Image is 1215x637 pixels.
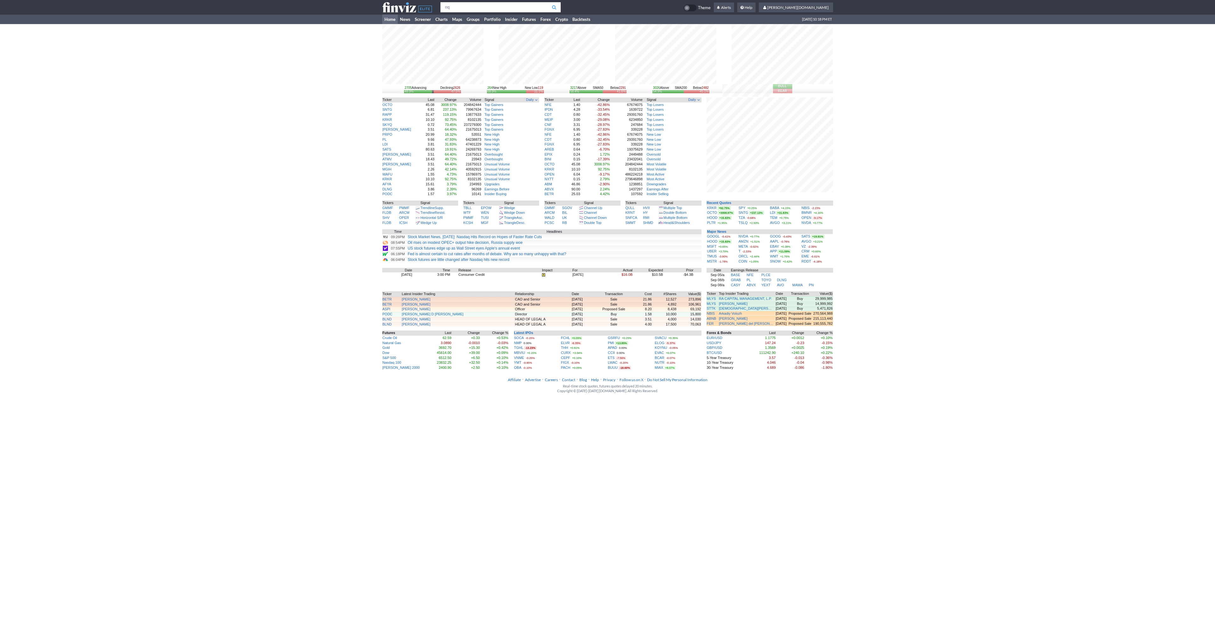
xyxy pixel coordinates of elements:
[719,311,742,316] a: Arkadiy Volozh
[383,307,390,311] a: ASPI
[514,331,533,335] a: Latest IPOs
[383,147,391,151] a: SATS
[647,162,666,166] a: Most Volatile
[408,235,542,239] a: Stock Market News, [DATE]: Nasdaq Hits Record on Hopes of Faster Rate Cuts
[643,221,653,225] a: SHMD
[484,113,503,116] a: Top Gainers
[719,321,774,326] a: [PERSON_NAME] del [PERSON_NAME]
[688,97,701,102] button: Signals interval
[408,257,510,262] a: Stock futures are little changed after Nasdaq hits new record
[545,206,555,210] a: GMMF
[608,336,620,340] a: GSRFU
[561,356,570,360] a: CEPF
[647,103,664,107] a: Top Losers
[561,361,569,364] a: FIGX
[383,187,392,191] a: DLNG
[484,177,510,181] a: Unusual Volume
[746,278,751,282] a: PL
[707,254,717,258] a: TMUS
[626,206,635,210] a: QULL
[777,278,787,282] a: DLNG
[707,306,716,310] a: STTK
[707,201,732,205] b: Recent Quotes
[484,127,503,131] a: Top Gainers
[545,133,551,136] a: NFE
[545,221,554,225] a: PCSC
[399,211,409,214] a: ARCM
[711,278,725,282] a: Sep 08/b
[545,187,554,191] a: ABVX
[514,341,522,345] a: NMP
[503,15,520,24] a: Insider
[481,221,489,225] a: MGF
[545,118,553,121] a: MEIP
[570,86,626,90] div: SMA50
[484,138,500,141] a: New High
[698,4,711,11] span: Theme
[707,312,715,315] a: NBIS
[707,230,726,233] a: Major News
[383,177,392,181] a: KRKR
[707,239,718,243] a: HOOD
[545,127,554,131] a: FGNX
[608,351,615,355] a: CCII
[711,273,725,277] a: Sep 05/a
[545,138,552,141] a: CDT
[626,211,635,214] a: KRNT
[383,157,392,161] a: ATMV
[440,86,460,90] div: Declining
[383,211,391,214] a: FLDB
[383,361,401,364] a: Nasdaq 100
[514,336,524,340] a: SOCA
[484,162,510,166] a: Unusual Volume
[664,216,688,220] a: Multiple Bottom
[545,108,553,111] a: IPDN
[647,172,664,176] a: Most Active
[514,356,524,360] a: VNME
[383,351,389,355] a: Dow
[545,211,555,214] a: ARCM
[731,273,740,277] a: BASE
[714,3,734,13] a: Alerts
[801,206,810,210] a: NBIS
[525,377,541,382] a: Advertise
[526,97,534,102] span: Daily
[647,187,669,191] a: Earnings After
[801,211,812,214] a: BMNR
[647,167,666,171] a: Most Volatile
[801,216,811,220] a: OPEN
[707,244,717,248] a: MSFT
[383,317,392,321] a: BLND
[719,296,772,301] a: RA CAPITAL MANAGEMENT, L.P.
[545,192,554,196] a: BETR
[707,211,717,214] a: OCTO
[383,108,392,111] a: SNTG
[738,221,748,225] a: TSLQ
[399,221,407,225] a: ICSH
[801,254,809,258] a: EME
[545,123,552,127] a: CNF
[484,167,510,171] a: Unusual Volume
[738,259,747,263] a: COIN
[383,113,392,116] a: RAPP
[738,244,748,248] a: META
[707,206,717,210] a: KRKR
[608,361,618,364] a: LWAC
[770,249,777,253] a: APP
[463,211,471,214] a: WTF
[484,192,507,196] a: Insider Buying
[738,206,745,210] a: SPY
[591,377,599,382] a: Help
[707,302,716,306] a: MLYS
[383,336,397,340] a: Crude Oil
[719,306,774,311] a: [DEMOGRAPHIC_DATA][PERSON_NAME]
[664,221,690,225] a: Head&Shoulders
[383,138,387,141] a: PL
[809,283,813,287] a: PN
[484,187,509,191] a: Earnings Before
[707,297,716,300] a: MLYS
[421,216,443,220] a: Horizontal S/R
[408,252,566,256] a: Fed is almost certain to cut rates after months of debate. Why are so many unhappy with that?
[561,366,570,369] a: PACH
[647,138,661,141] a: New Low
